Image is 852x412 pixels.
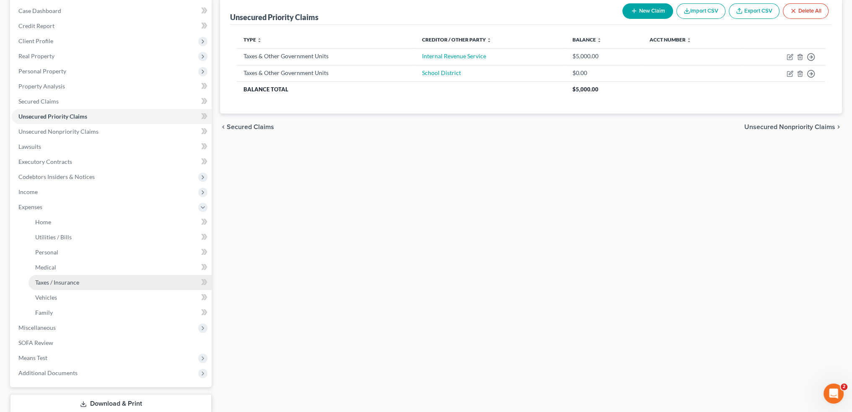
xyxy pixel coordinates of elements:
[676,3,725,19] button: Import CSV
[835,124,842,130] i: chevron_right
[35,218,51,225] span: Home
[572,86,598,93] span: $5,000.00
[28,260,212,275] a: Medical
[18,369,78,376] span: Additional Documents
[237,82,565,97] th: Balance Total
[28,230,212,245] a: Utilities / Bills
[35,279,79,286] span: Taxes / Insurance
[243,52,409,60] div: Taxes & Other Government Units
[18,128,98,135] span: Unsecured Nonpriority Claims
[783,3,829,19] button: Delete All
[841,383,847,390] span: 2
[35,233,72,241] span: Utilities / Bills
[227,124,274,130] span: Secured Claims
[18,113,87,120] span: Unsecured Priority Claims
[18,83,65,90] span: Property Analysis
[686,38,691,43] i: unfold_more
[35,249,58,256] span: Personal
[243,69,409,77] div: Taxes & Other Government Units
[744,124,835,130] span: Unsecured Nonpriority Claims
[18,52,54,60] span: Real Property
[257,38,262,43] i: unfold_more
[422,69,461,76] a: School District
[12,335,212,350] a: SOFA Review
[18,203,42,210] span: Expenses
[824,383,844,404] iframe: Intercom live chat
[12,139,212,154] a: Lawsuits
[12,18,212,34] a: Credit Report
[572,36,602,43] a: Balance unfold_more
[18,67,66,75] span: Personal Property
[28,290,212,305] a: Vehicles
[572,69,637,77] div: $0.00
[12,3,212,18] a: Case Dashboard
[220,124,274,130] button: chevron_left Secured Claims
[18,143,41,150] span: Lawsuits
[572,52,637,60] div: $5,000.00
[422,52,486,60] a: Internal Revenue Service
[729,3,779,19] a: Export CSV
[18,324,56,331] span: Miscellaneous
[744,124,842,130] button: Unsecured Nonpriority Claims chevron_right
[28,275,212,290] a: Taxes / Insurance
[597,38,602,43] i: unfold_more
[18,98,59,105] span: Secured Claims
[18,22,54,29] span: Credit Report
[622,3,673,19] button: New Claim
[28,245,212,260] a: Personal
[18,354,47,361] span: Means Test
[12,109,212,124] a: Unsecured Priority Claims
[12,79,212,94] a: Property Analysis
[35,309,53,316] span: Family
[35,294,57,301] span: Vehicles
[243,36,262,43] a: Type unfold_more
[12,124,212,139] a: Unsecured Nonpriority Claims
[18,7,61,14] span: Case Dashboard
[18,188,38,195] span: Income
[28,305,212,320] a: Family
[650,36,691,43] a: Acct Number unfold_more
[12,94,212,109] a: Secured Claims
[18,339,53,346] span: SOFA Review
[35,264,56,271] span: Medical
[18,173,95,180] span: Codebtors Insiders & Notices
[18,158,72,165] span: Executory Contracts
[18,37,53,44] span: Client Profile
[12,154,212,169] a: Executory Contracts
[220,124,227,130] i: chevron_left
[28,215,212,230] a: Home
[230,12,319,22] div: Unsecured Priority Claims
[422,36,492,43] a: Creditor / Other Party unfold_more
[487,38,492,43] i: unfold_more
